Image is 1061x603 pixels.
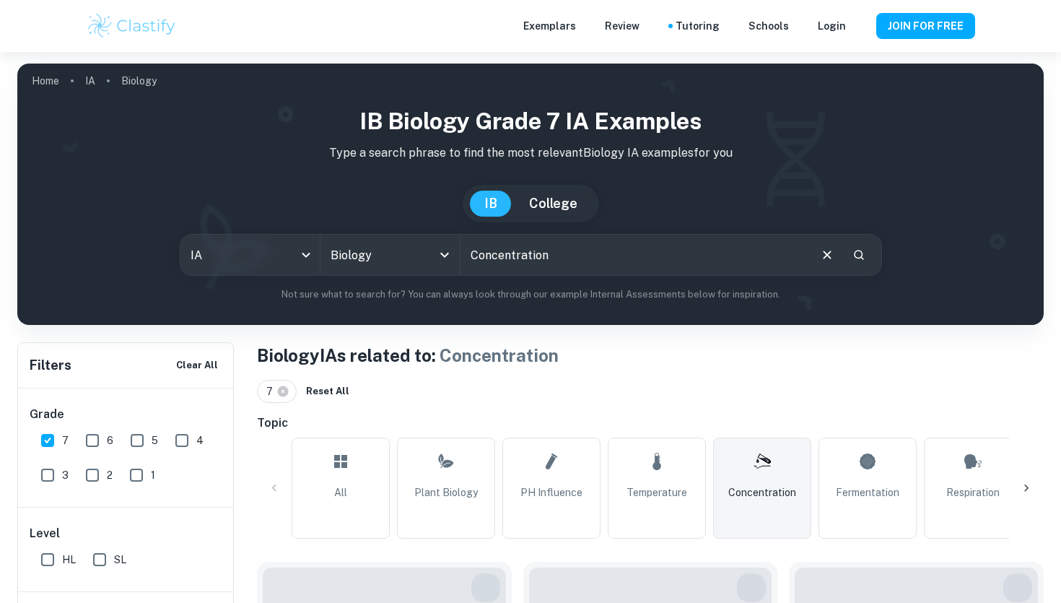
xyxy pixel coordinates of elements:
img: profile cover [17,64,1044,325]
p: Review [605,18,639,34]
button: Help and Feedback [857,22,865,30]
span: 3 [62,467,69,483]
button: JOIN FOR FREE [876,13,975,39]
span: 7 [266,383,279,399]
span: SL [114,552,126,568]
h6: Topic [257,415,1044,432]
div: IA [180,235,320,275]
img: Clastify logo [86,12,178,40]
h1: IB Biology Grade 7 IA examples [29,104,1032,139]
a: Schools [748,18,789,34]
button: Open [435,245,455,265]
input: E.g. photosynthesis, coffee and protein, HDI and diabetes... [460,235,808,275]
span: 1 [151,467,155,483]
span: 4 [196,433,204,448]
button: IB [470,191,512,217]
span: Respiration [946,485,1000,500]
span: All [334,485,347,500]
button: Clear [813,241,841,269]
p: Type a search phrase to find the most relevant Biology IA examples for you [29,144,1032,162]
span: pH Influence [520,485,582,500]
button: Clear All [173,355,222,376]
span: 5 [152,433,158,448]
span: 2 [107,467,113,483]
span: 6 [107,433,113,448]
button: Search [847,243,871,267]
h1: Biology IAs related to: [257,342,1044,368]
span: Plant Biology [414,485,478,500]
span: HL [62,552,76,568]
span: Concentration [728,485,796,500]
span: 7 [62,433,69,448]
h6: Filters [30,355,71,376]
a: Tutoring [676,18,720,34]
h6: Grade [30,406,223,423]
a: Login [818,18,846,34]
p: Not sure what to search for? You can always look through our example Internal Assessments below f... [29,287,1032,302]
h6: Level [30,525,223,542]
p: Biology [121,73,157,89]
span: Temperature [626,485,687,500]
span: Fermentation [836,485,899,500]
a: Home [32,71,59,91]
p: Exemplars [523,18,576,34]
div: 7 [257,380,297,403]
a: IA [85,71,95,91]
button: Reset All [302,381,353,402]
span: Concentration [440,345,559,365]
button: College [515,191,592,217]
